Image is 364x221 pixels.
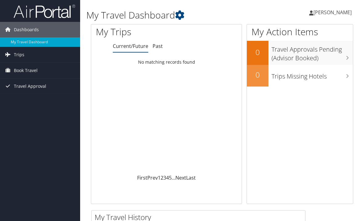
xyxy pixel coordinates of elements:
a: 0Travel Approvals Pending (Advisor Booked) [247,41,353,65]
h1: My Trips [96,25,174,38]
h3: Trips Missing Hotels [272,69,353,81]
a: Next [175,174,186,181]
img: airportal-logo.png [14,4,75,19]
h2: 0 [247,47,268,57]
a: 2 [161,174,163,181]
h1: My Action Items [247,25,353,38]
a: Last [186,174,196,181]
a: 3 [163,174,166,181]
a: Past [153,43,163,49]
td: No matching records found [91,57,242,68]
span: … [172,174,175,181]
h3: Travel Approvals Pending (Advisor Booked) [272,42,353,62]
span: Travel Approval [14,79,46,94]
span: Dashboards [14,22,39,37]
a: 4 [166,174,169,181]
a: 1 [158,174,161,181]
a: 0Trips Missing Hotels [247,65,353,87]
a: [PERSON_NAME] [309,3,358,22]
span: Book Travel [14,63,38,78]
a: First [137,174,147,181]
h2: 0 [247,70,268,80]
span: [PERSON_NAME] [313,9,352,16]
a: Prev [147,174,158,181]
a: Current/Future [113,43,148,49]
span: Trips [14,47,24,62]
a: 5 [169,174,172,181]
h1: My Travel Dashboard [86,9,267,22]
